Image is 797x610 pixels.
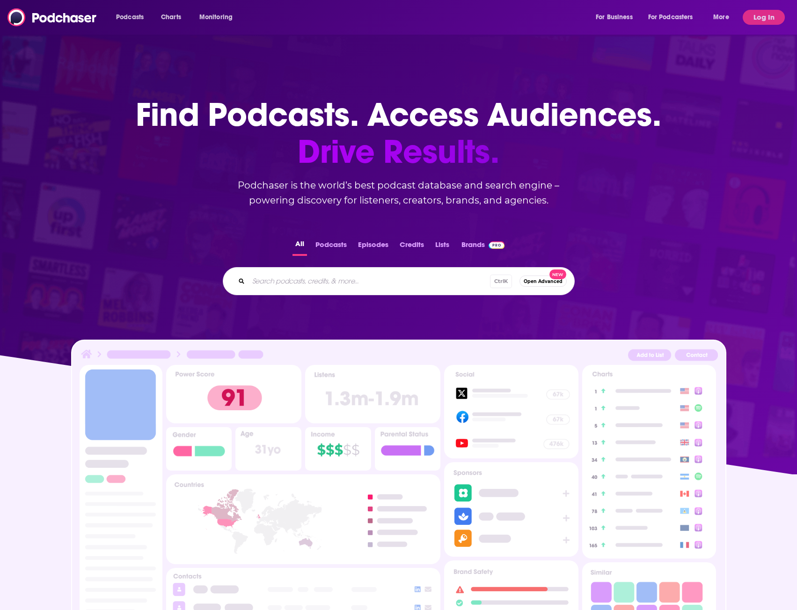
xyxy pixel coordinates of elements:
[166,365,301,423] img: Podcast Insights Power score
[490,275,512,288] span: Ctrl K
[292,238,307,256] button: All
[80,348,718,364] img: Podcast Insights Header
[642,10,707,25] button: open menu
[212,178,586,208] h2: Podchaser is the world’s best podcast database and search engine – powering discovery for listene...
[432,238,452,256] button: Lists
[355,238,391,256] button: Episodes
[743,10,785,25] button: Log In
[648,11,693,24] span: For Podcasters
[110,10,156,25] button: open menu
[596,11,633,24] span: For Business
[549,269,566,279] span: New
[519,276,567,287] button: Open AdvancedNew
[397,238,427,256] button: Credits
[166,427,232,471] img: Podcast Insights Gender
[589,10,644,25] button: open menu
[444,462,578,557] img: Podcast Sponsors
[305,427,371,471] img: Podcast Insights Income
[461,238,505,256] a: BrandsPodchaser Pro
[524,279,563,284] span: Open Advanced
[199,11,233,24] span: Monitoring
[313,238,350,256] button: Podcasts
[235,427,301,471] img: Podcast Insights Age
[193,10,245,25] button: open menu
[7,8,97,26] img: Podchaser - Follow, Share and Rate Podcasts
[166,474,441,564] img: Podcast Insights Countries
[136,133,661,170] span: Drive Results.
[161,11,181,24] span: Charts
[713,11,729,24] span: More
[249,274,490,289] input: Search podcasts, credits, & more...
[582,365,716,559] img: Podcast Insights Charts
[375,427,441,471] img: Podcast Insights Parental Status
[155,10,187,25] a: Charts
[116,11,144,24] span: Podcasts
[136,96,661,170] h1: Find Podcasts. Access Audiences.
[305,365,440,423] img: Podcast Insights Listens
[707,10,741,25] button: open menu
[223,267,575,295] div: Search podcasts, credits, & more...
[444,365,578,458] img: Podcast Socials
[489,241,505,249] img: Podchaser Pro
